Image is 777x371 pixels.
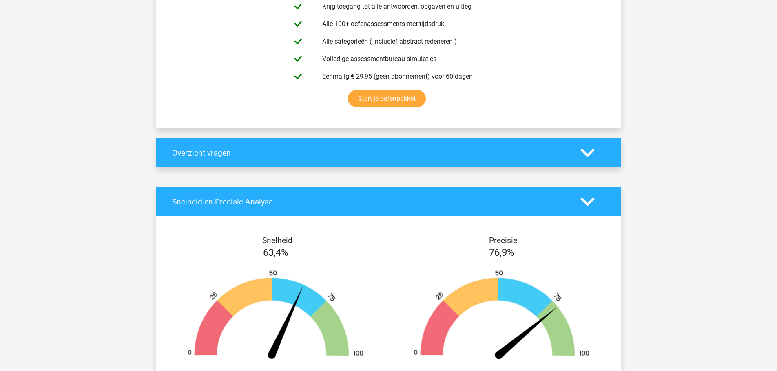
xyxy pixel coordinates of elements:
[172,197,568,206] h4: Snelheid en Precisie Analyse
[398,236,609,245] h4: Precisie
[348,90,426,107] a: Start je oefenpakket
[175,270,376,363] img: 63.466f2cb61bfa.png
[172,236,383,245] h4: Snelheid
[263,247,288,258] span: 63,4%
[489,247,514,258] span: 76,9%
[401,270,602,363] img: 77.f5bf38bee179.png
[172,148,568,158] h4: Overzicht vragen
